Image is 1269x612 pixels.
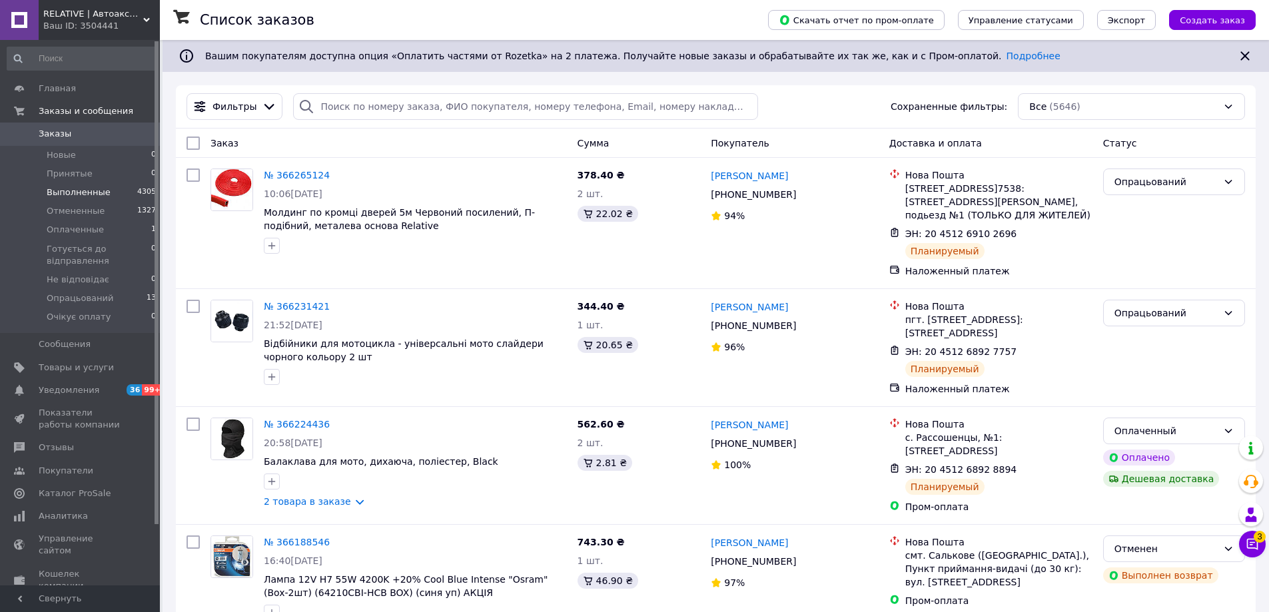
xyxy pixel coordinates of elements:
input: Поиск по номеру заказа, ФИО покупателя, номеру телефона, Email, номеру накладной [293,93,757,120]
span: Готується до відправлення [47,243,151,267]
span: 0 [151,274,156,286]
span: 97% [724,577,745,588]
span: Скачать отчет по пром-оплате [779,14,934,26]
span: 10:06[DATE] [264,188,322,199]
span: 2 шт. [578,438,604,448]
div: Пром-оплата [905,594,1092,607]
span: 562.60 ₴ [578,419,625,430]
a: № 366265124 [264,170,330,180]
span: Заказы и сообщения [39,105,133,117]
span: 1 шт. [578,555,604,566]
span: 0 [151,243,156,267]
span: Создать заказ [1180,15,1245,25]
span: 0 [151,311,156,323]
div: Наложенный платеж [905,382,1092,396]
h1: Список заказов [200,12,314,28]
span: 13 [147,292,156,304]
span: Экспорт [1108,15,1145,25]
div: Планируемый [905,243,985,259]
span: 1327 [137,205,156,217]
a: № 366231421 [264,301,330,312]
div: 20.65 ₴ [578,337,638,353]
span: Принятые [47,168,93,180]
span: Управление статусами [969,15,1073,25]
span: RELATIVE | Автоаксессуары, Велотовары, Мото товары, Инвентарь, Товары для дома [43,8,143,20]
span: 344.40 ₴ [578,301,625,312]
span: Покупатель [711,138,769,149]
span: Лампа 12V H7 55W 4200K +20% Cool Blue Intense "Osram" (Box-2шт) (64210CBI-HCB BOX) (синя уп) АКЦІЯ [264,574,548,598]
div: Ваш ID: 3504441 [43,20,160,32]
img: Фото товару [211,536,252,577]
a: Создать заказ [1156,14,1256,25]
span: Покупатели [39,465,93,477]
a: Відбійники для мотоцикла - універсальні мото слайдери чорного кольору 2 шт [264,338,544,362]
button: Скачать отчет по пром-оплате [768,10,945,30]
span: Показатели работы компании [39,407,123,431]
div: Опрацьований [1114,306,1218,320]
span: 20:58[DATE] [264,438,322,448]
span: ЭН: 20 4512 6892 8894 [905,464,1017,475]
span: Очікує оплату [47,311,111,323]
div: 22.02 ₴ [578,206,638,222]
span: ЭН: 20 4512 6892 7757 [905,346,1017,357]
span: Выполненные [47,186,111,198]
a: Балаклава для мото, дихаюча, поліестер, Black [264,456,498,467]
div: пгт. [STREET_ADDRESS]: [STREET_ADDRESS] [905,313,1092,340]
button: Чат с покупателем3 [1239,531,1266,557]
input: Поиск [7,47,157,71]
a: [PERSON_NAME] [711,536,788,549]
div: Нова Пошта [905,168,1092,182]
span: 100% [724,459,751,470]
span: Вашим покупателям доступна опция «Оплатить частями от Rozetka» на 2 платежа. Получайте новые зака... [205,51,1060,61]
div: [PHONE_NUMBER] [708,316,799,335]
span: Все [1029,100,1047,113]
a: [PERSON_NAME] [711,300,788,314]
img: Фото товару [211,169,252,210]
div: Выполнен возврат [1103,567,1218,583]
span: 94% [724,210,745,221]
span: 743.30 ₴ [578,537,625,547]
span: Каталог ProSale [39,487,111,499]
div: с. Рассошенцы, №1: [STREET_ADDRESS] [905,431,1092,458]
div: [PHONE_NUMBER] [708,552,799,571]
div: Нова Пошта [905,535,1092,549]
span: Отмененные [47,205,105,217]
span: 4305 [137,186,156,198]
div: 2.81 ₴ [578,455,632,471]
span: Статус [1103,138,1137,149]
div: Пром-оплата [905,500,1092,513]
a: [PERSON_NAME] [711,418,788,432]
button: Создать заказ [1169,10,1256,30]
div: Планируемый [905,479,985,495]
img: Фото товару [211,300,252,342]
span: Управление сайтом [39,533,123,557]
span: Заказы [39,128,71,140]
span: 1 шт. [578,320,604,330]
span: 96% [724,342,745,352]
div: Оплаченный [1114,424,1218,438]
span: Оплаченные [47,224,104,236]
a: [PERSON_NAME] [711,169,788,182]
div: Планируемый [905,361,985,377]
span: 378.40 ₴ [578,170,625,180]
div: [STREET_ADDRESS]7538: [STREET_ADDRESS][PERSON_NAME], подьезд №1 (ТОЛЬКО ДЛЯ ЖИТЕЛЕЙ) [905,182,1092,222]
a: 2 товара в заказе [264,496,351,507]
span: Сумма [578,138,610,149]
span: (5646) [1049,101,1080,112]
span: 3 [1254,531,1266,543]
img: Фото товару [211,418,252,459]
div: [PHONE_NUMBER] [708,185,799,204]
span: Главная [39,83,76,95]
a: Фото товару [211,168,253,211]
span: Не відповідає [47,274,109,286]
span: Сохраненные фильтры: [891,100,1007,113]
a: № 366188546 [264,537,330,547]
span: 0 [151,149,156,161]
span: 16:40[DATE] [264,555,322,566]
span: Опрацьований [47,292,113,304]
span: Заказ [211,138,238,149]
